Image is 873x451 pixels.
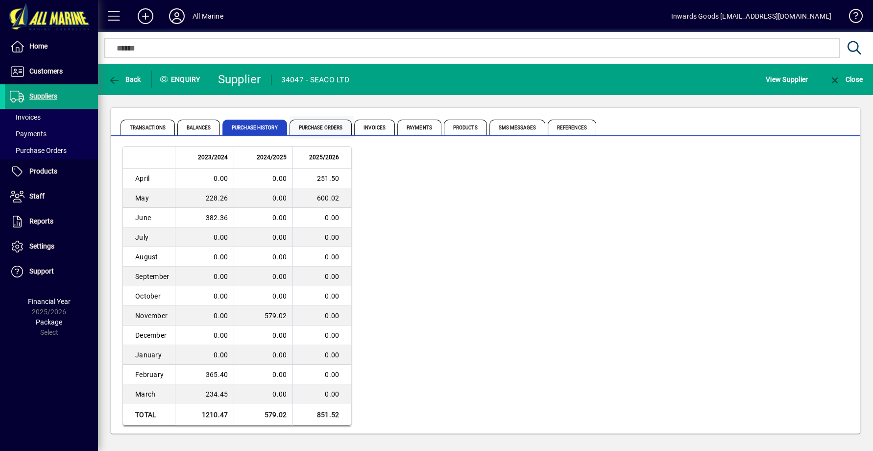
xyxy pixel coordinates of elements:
span: Purchase History [222,120,287,135]
td: 0.00 [175,306,234,326]
td: 0.00 [234,286,292,306]
div: Supplier [218,72,261,87]
span: Invoices [10,113,41,121]
a: Purchase Orders [5,142,98,159]
td: 0.00 [175,169,234,188]
span: 2023/2024 [198,152,228,163]
td: 0.00 [234,208,292,227]
td: January [123,345,175,365]
td: 0.00 [292,384,351,404]
a: Settings [5,234,98,259]
a: Support [5,259,98,284]
td: September [123,267,175,286]
td: June [123,208,175,227]
td: October [123,286,175,306]
button: Close [826,71,865,88]
span: Purchase Orders [290,120,352,135]
span: Customers [29,67,63,75]
td: December [123,326,175,345]
td: 579.02 [234,306,292,326]
td: 0.00 [292,365,351,384]
span: View Supplier [766,72,808,87]
td: 228.26 [175,188,234,208]
a: Products [5,159,98,184]
td: 0.00 [234,326,292,345]
a: Staff [5,184,98,209]
td: 0.00 [175,267,234,286]
td: 0.00 [234,267,292,286]
span: Payments [397,120,441,135]
td: 0.00 [292,286,351,306]
span: Transactions [121,120,175,135]
td: 579.02 [234,404,292,426]
td: 0.00 [234,169,292,188]
button: View Supplier [763,71,810,88]
a: Reports [5,209,98,234]
span: Purchase Orders [10,147,67,154]
button: Add [130,7,161,25]
td: 0.00 [234,188,292,208]
td: 0.00 [292,227,351,247]
td: Total [123,404,175,426]
td: 0.00 [234,345,292,365]
td: 0.00 [175,227,234,247]
app-page-header-button: Close enquiry [818,71,873,88]
span: Close [828,75,863,83]
span: Suppliers [29,92,57,100]
td: 0.00 [292,247,351,267]
span: 2025/2026 [309,152,339,163]
td: 600.02 [292,188,351,208]
a: Invoices [5,109,98,125]
span: Financial Year [28,298,71,305]
td: 234.45 [175,384,234,404]
td: 0.00 [234,365,292,384]
div: Inwards Goods [EMAIL_ADDRESS][DOMAIN_NAME] [671,8,831,24]
td: 382.36 [175,208,234,227]
div: Enquiry [152,72,211,87]
button: Back [106,71,144,88]
td: 0.00 [292,345,351,365]
app-page-header-button: Back [98,71,152,88]
td: 0.00 [175,326,234,345]
td: February [123,365,175,384]
td: 1210.47 [175,404,234,426]
span: Home [29,42,48,50]
td: 0.00 [292,326,351,345]
td: 0.00 [292,208,351,227]
span: Package [36,318,62,326]
td: 0.00 [234,227,292,247]
span: Products [444,120,487,135]
a: Home [5,34,98,59]
td: 0.00 [234,247,292,267]
td: 0.00 [292,306,351,326]
span: Support [29,267,54,275]
a: Payments [5,125,98,142]
td: 0.00 [175,247,234,267]
button: Profile [161,7,193,25]
span: Back [108,75,141,83]
span: Settings [29,242,54,250]
td: 365.40 [175,365,234,384]
td: 0.00 [292,267,351,286]
span: Payments [10,130,47,138]
td: 851.52 [292,404,351,426]
td: 251.50 [292,169,351,188]
td: May [123,188,175,208]
span: References [548,120,596,135]
td: 0.00 [175,345,234,365]
span: Products [29,167,57,175]
td: November [123,306,175,326]
span: Reports [29,217,53,225]
td: August [123,247,175,267]
td: July [123,227,175,247]
a: Customers [5,59,98,84]
td: April [123,169,175,188]
td: 0.00 [234,384,292,404]
span: Invoices [354,120,395,135]
span: 2024/2025 [257,152,287,163]
span: Staff [29,192,45,200]
td: March [123,384,175,404]
div: All Marine [193,8,223,24]
span: SMS Messages [489,120,545,135]
span: Balances [177,120,220,135]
